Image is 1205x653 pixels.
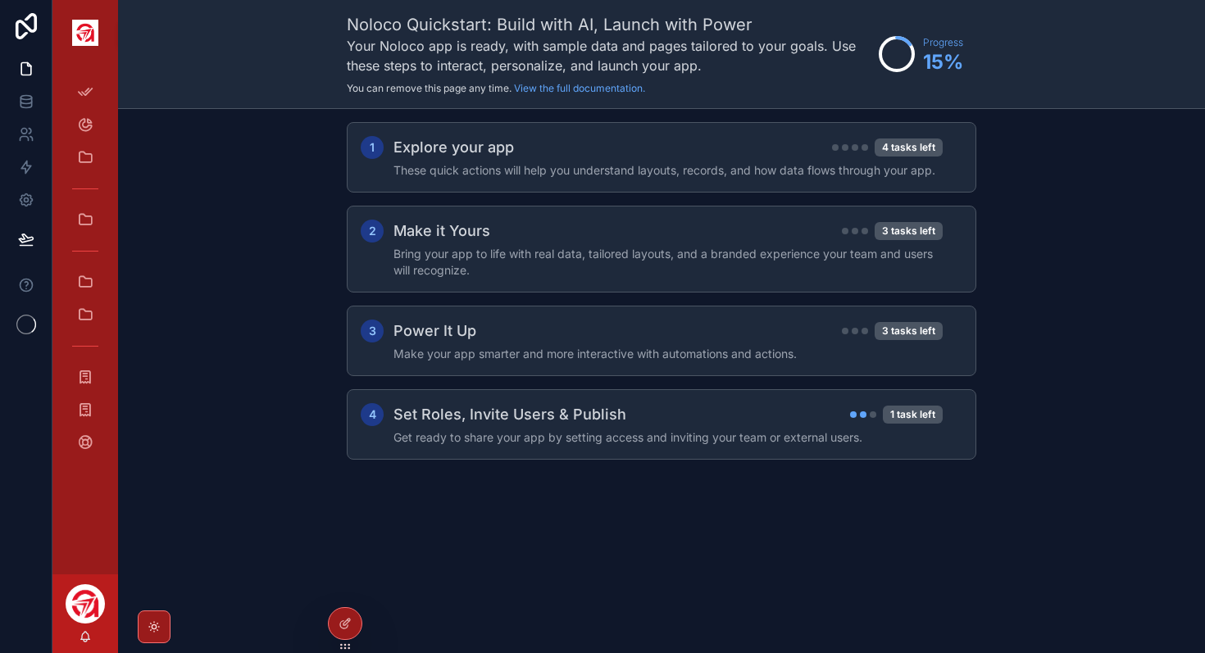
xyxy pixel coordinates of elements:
[52,66,118,478] div: scrollable content
[923,36,963,49] span: Progress
[347,13,871,36] h1: Noloco Quickstart: Build with AI, Launch with Power
[923,49,963,75] span: 15 %
[72,20,98,46] img: App logo
[347,82,512,94] span: You can remove this page any time.
[514,82,645,94] a: View the full documentation.
[347,36,871,75] h3: Your Noloco app is ready, with sample data and pages tailored to your goals. Use these steps to i...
